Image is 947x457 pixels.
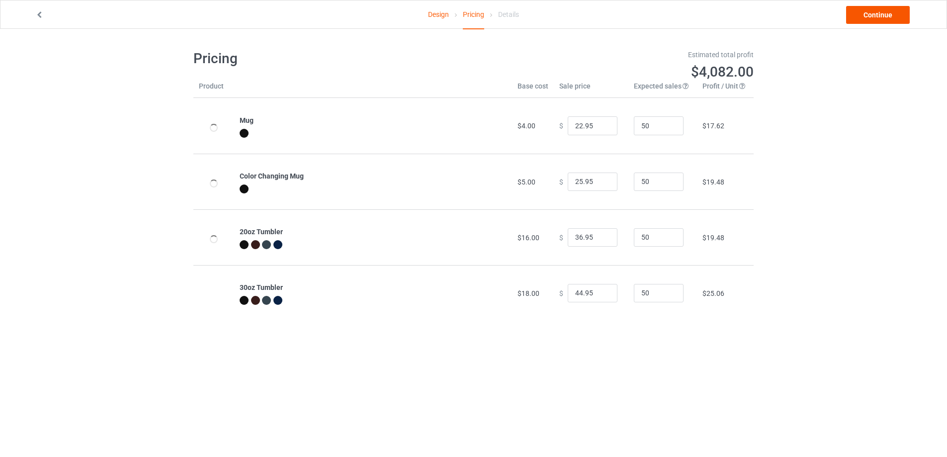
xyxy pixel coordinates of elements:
[517,122,535,130] span: $4.00
[702,178,724,186] span: $19.48
[517,234,539,242] span: $16.00
[628,81,697,98] th: Expected sales
[512,81,554,98] th: Base cost
[702,234,724,242] span: $19.48
[240,116,254,124] b: Mug
[702,122,724,130] span: $17.62
[428,0,449,28] a: Design
[517,289,539,297] span: $18.00
[697,81,754,98] th: Profit / Unit
[559,289,563,297] span: $
[463,0,484,29] div: Pricing
[559,178,563,185] span: $
[240,228,283,236] b: 20oz Tumbler
[559,122,563,130] span: $
[481,50,754,60] div: Estimated total profit
[193,81,234,98] th: Product
[702,289,724,297] span: $25.06
[846,6,910,24] a: Continue
[193,50,467,68] h1: Pricing
[691,64,754,80] span: $4,082.00
[554,81,628,98] th: Sale price
[517,178,535,186] span: $5.00
[498,0,519,28] div: Details
[559,233,563,241] span: $
[240,283,283,291] b: 30oz Tumbler
[240,172,304,180] b: Color Changing Mug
